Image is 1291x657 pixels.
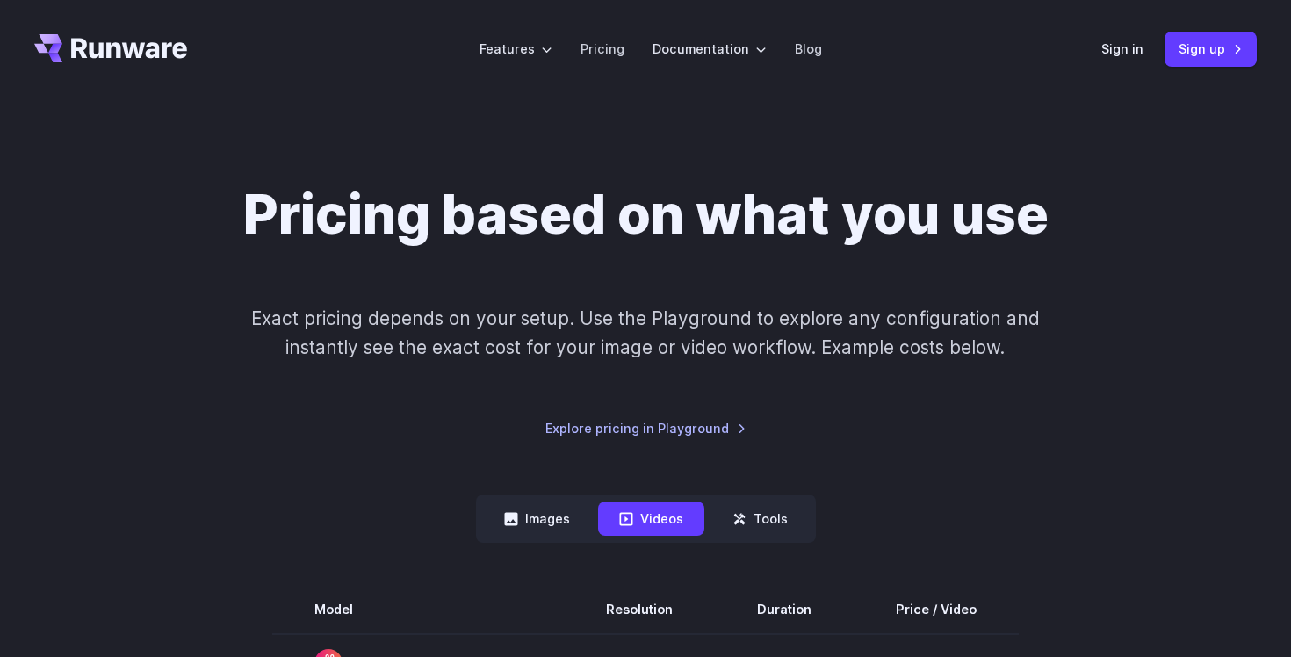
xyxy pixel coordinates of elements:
a: Pricing [581,39,624,59]
h1: Pricing based on what you use [243,183,1049,248]
a: Go to / [34,34,187,62]
button: Images [483,502,591,536]
a: Sign up [1165,32,1257,66]
label: Documentation [653,39,767,59]
a: Blog [795,39,822,59]
th: Duration [715,585,854,634]
th: Model [272,585,564,634]
label: Features [480,39,552,59]
a: Explore pricing in Playground [545,418,746,438]
th: Resolution [564,585,715,634]
button: Videos [598,502,704,536]
th: Price / Video [854,585,1019,634]
button: Tools [711,502,809,536]
a: Sign in [1101,39,1143,59]
p: Exact pricing depends on your setup. Use the Playground to explore any configuration and instantl... [218,304,1073,363]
